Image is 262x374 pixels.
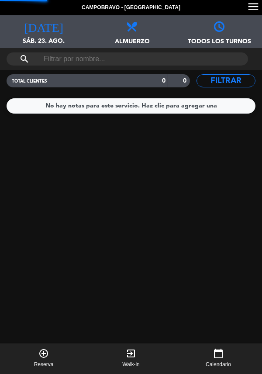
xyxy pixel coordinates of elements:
i: add_circle_outline [38,348,49,359]
button: Filtrar [196,74,255,87]
span: Reserva [34,360,54,369]
input: Filtrar por nombre... [43,52,212,66]
button: calendar_todayCalendario [175,343,262,374]
button: exit_to_appWalk-in [87,343,175,374]
span: TOTAL CLIENTES [12,79,47,83]
i: calendar_today [213,348,224,359]
i: [DATE] [24,20,63,32]
span: Calendario [206,360,231,369]
span: Walk-in [122,360,140,369]
span: Campobravo - [GEOGRAPHIC_DATA] [82,3,180,12]
strong: 0 [183,78,188,84]
i: exit_to_app [126,348,136,359]
div: No hay notas para este servicio. Haz clic para agregar una [45,101,217,111]
strong: 0 [162,78,165,84]
i: search [19,54,30,64]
